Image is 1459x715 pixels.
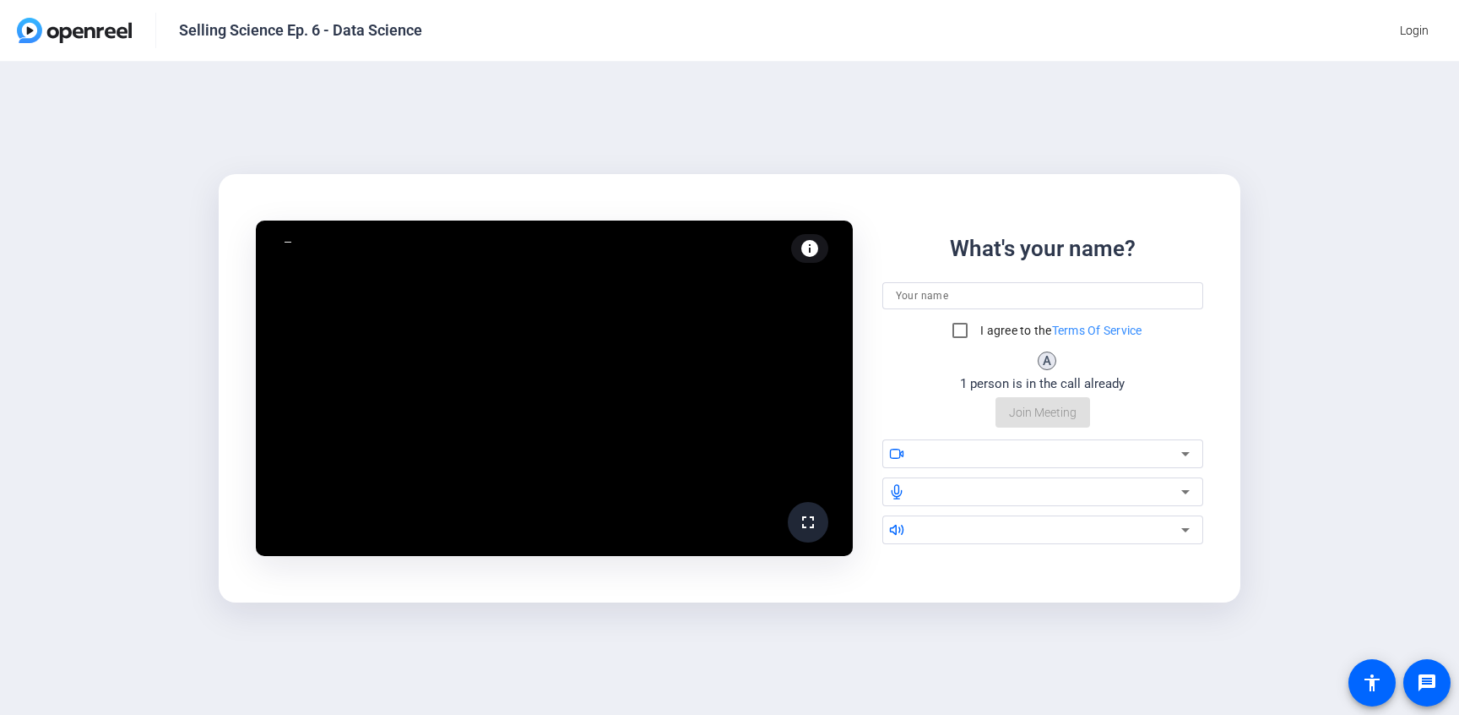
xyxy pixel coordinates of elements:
[1400,22,1429,40] span: Login
[1417,673,1437,693] mat-icon: message
[950,232,1136,265] div: What's your name?
[1386,15,1442,46] button: Login
[896,286,1191,306] input: Your name
[1038,352,1056,370] div: A
[960,374,1125,394] div: 1 person is in the call already
[1362,673,1382,693] mat-icon: accessibility
[800,238,820,259] mat-icon: info
[17,18,132,43] img: OpenReel logo
[977,322,1142,339] label: I agree to the
[798,512,818,532] mat-icon: fullscreen
[1052,324,1142,337] a: Terms Of Service
[179,20,422,41] div: Selling Science Ep. 6 - Data Science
